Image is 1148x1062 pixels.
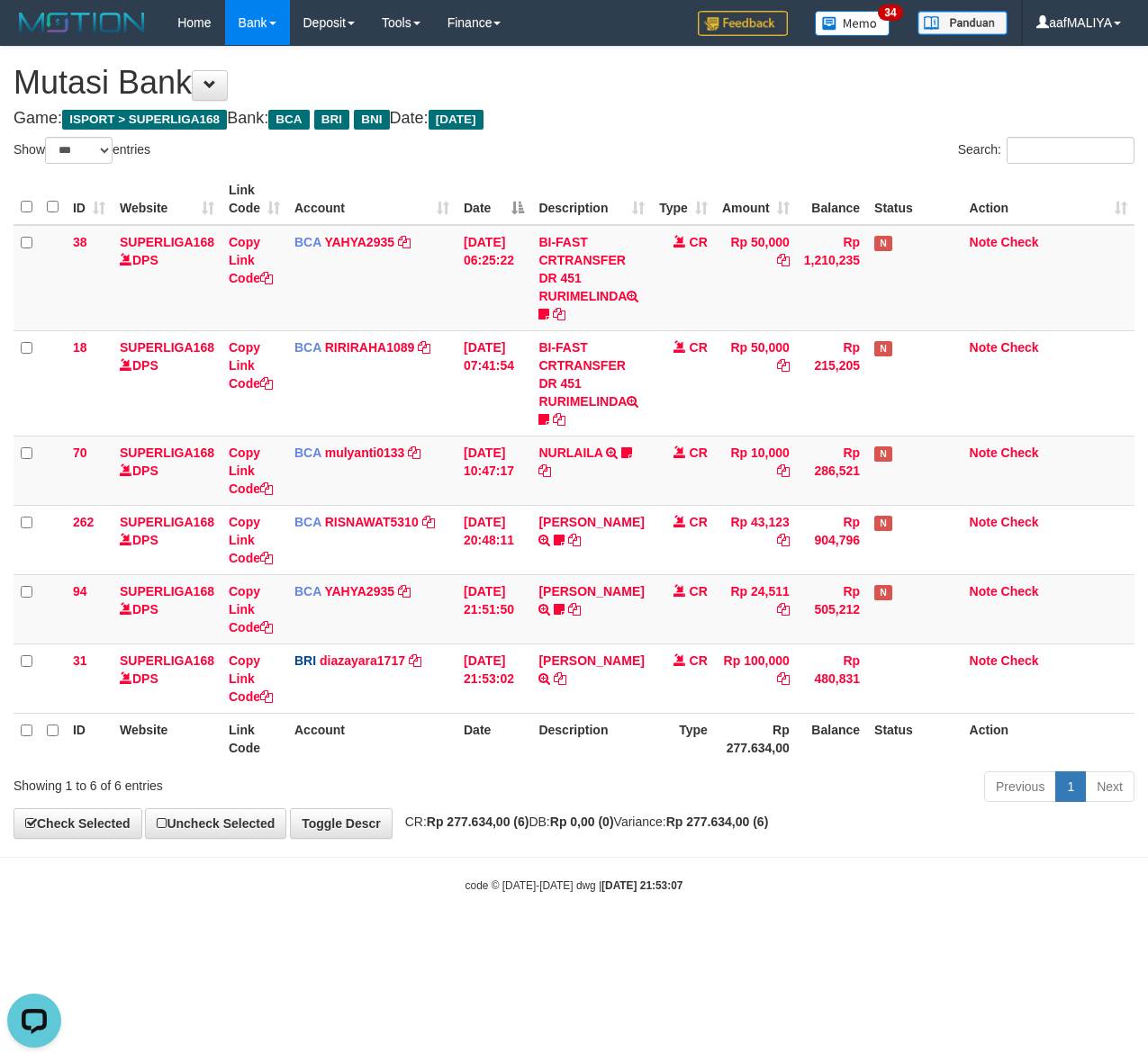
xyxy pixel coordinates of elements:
[797,225,867,331] td: Rp 1,210,235
[777,533,790,547] a: Copy Rp 43,123 to clipboard
[325,445,405,460] a: mulyanti0133
[456,225,531,331] td: [DATE] 06:25:22
[715,505,797,574] td: Rp 43,123
[229,235,273,285] a: Copy Link Code
[715,436,797,505] td: Rp 10,000
[320,653,405,668] a: diazayara1717
[294,584,321,598] span: BCA
[538,584,644,598] a: [PERSON_NAME]
[229,584,273,634] a: Copy Link Code
[66,174,113,225] th: ID: activate to sort column ascending
[73,515,94,529] span: 262
[715,574,797,643] td: Rp 24,511
[715,643,797,713] td: Rp 100,000
[1001,445,1039,460] a: Check
[797,574,867,643] td: Rp 505,212
[652,174,715,225] th: Type: activate to sort column ascending
[294,515,321,529] span: BCA
[113,643,221,713] td: DPS
[1001,653,1039,668] a: Check
[568,602,581,616] a: Copy SYUBBANUR RAHMAN to clipboard
[690,515,708,529] span: CR
[538,463,551,478] a: Copy NURLAILA to clipboard
[62,110,227,130] span: ISPORT > SUPERLIGA168
[553,412,565,427] a: Copy BI-FAST CRTRANSFER DR 451 RURIMELINDA to clipboard
[14,65,1134,101] h1: Mutasi Bank
[538,445,602,460] a: NURLAILA
[690,584,708,598] span: CR
[14,808,142,839] a: Check Selected
[815,11,890,36] img: Button%20Memo.svg
[113,713,221,764] th: Website
[456,330,531,436] td: [DATE] 07:41:54
[963,713,1134,764] th: Action
[1001,515,1039,529] a: Check
[715,174,797,225] th: Amount: activate to sort column ascending
[777,463,790,478] a: Copy Rp 10,000 to clipboard
[531,174,651,225] th: Description: activate to sort column ascending
[113,574,221,643] td: DPS
[229,340,273,391] a: Copy Link Code
[878,4,902,21] span: 34
[698,11,788,36] img: Feedback.jpg
[398,584,411,598] a: Copy YAHYA2935 to clipboard
[229,653,273,704] a: Copy Link Code
[531,330,651,436] td: BI-FAST CRTRANSFER DR 451 RURIMELINDA
[874,516,892,531] span: Has Note
[456,574,531,643] td: [DATE] 21:51:50
[1085,771,1134,802] a: Next
[1001,235,1039,249] a: Check
[14,769,465,795] div: Showing 1 to 6 of 6 entries
[113,330,221,436] td: DPS
[715,330,797,436] td: Rp 50,000
[14,137,150,164] label: Show entries
[456,436,531,505] td: [DATE] 10:47:17
[568,533,581,547] a: Copy YOSI EFENDI to clipboard
[777,253,790,267] a: Copy Rp 50,000 to clipboard
[45,137,113,164] select: Showentries
[797,505,867,574] td: Rp 904,796
[874,341,892,356] span: Has Note
[408,445,420,460] a: Copy mulyanti0133 to clipboard
[715,713,797,764] th: Rp 277.634,00
[970,515,998,529] a: Note
[456,505,531,574] td: [DATE] 20:48:11
[120,235,214,249] a: SUPERLIGA168
[354,110,389,130] span: BNI
[429,110,484,130] span: [DATE]
[398,235,411,249] a: Copy YAHYA2935 to clipboard
[294,235,321,249] span: BCA
[777,671,790,686] a: Copy Rp 100,000 to clipboard
[874,446,892,462] span: Has Note
[797,174,867,225] th: Balance
[221,174,287,225] th: Link Code: activate to sort column ascending
[120,653,214,668] a: SUPERLIGA168
[538,653,644,668] a: [PERSON_NAME]
[73,235,87,249] span: 38
[294,445,321,460] span: BCA
[797,436,867,505] td: Rp 286,521
[113,436,221,505] td: DPS
[120,515,214,529] a: SUPERLIGA168
[113,225,221,331] td: DPS
[1001,584,1039,598] a: Check
[1001,340,1039,355] a: Check
[867,713,963,764] th: Status
[287,713,456,764] th: Account
[963,174,1134,225] th: Action: activate to sort column ascending
[690,445,708,460] span: CR
[690,235,708,249] span: CR
[531,225,651,331] td: BI-FAST CRTRANSFER DR 451 RURIMELINDA
[325,515,419,529] a: RISNAWAT5310
[456,643,531,713] td: [DATE] 21:53:02
[14,9,150,36] img: MOTION_logo.png
[715,225,797,331] td: Rp 50,000
[66,713,113,764] th: ID
[221,713,287,764] th: Link Code
[970,653,998,668] a: Note
[73,653,87,668] span: 31
[1007,137,1134,164] input: Search:
[294,340,321,355] span: BCA
[422,515,435,529] a: Copy RISNAWAT5310 to clipboard
[970,340,998,355] a: Note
